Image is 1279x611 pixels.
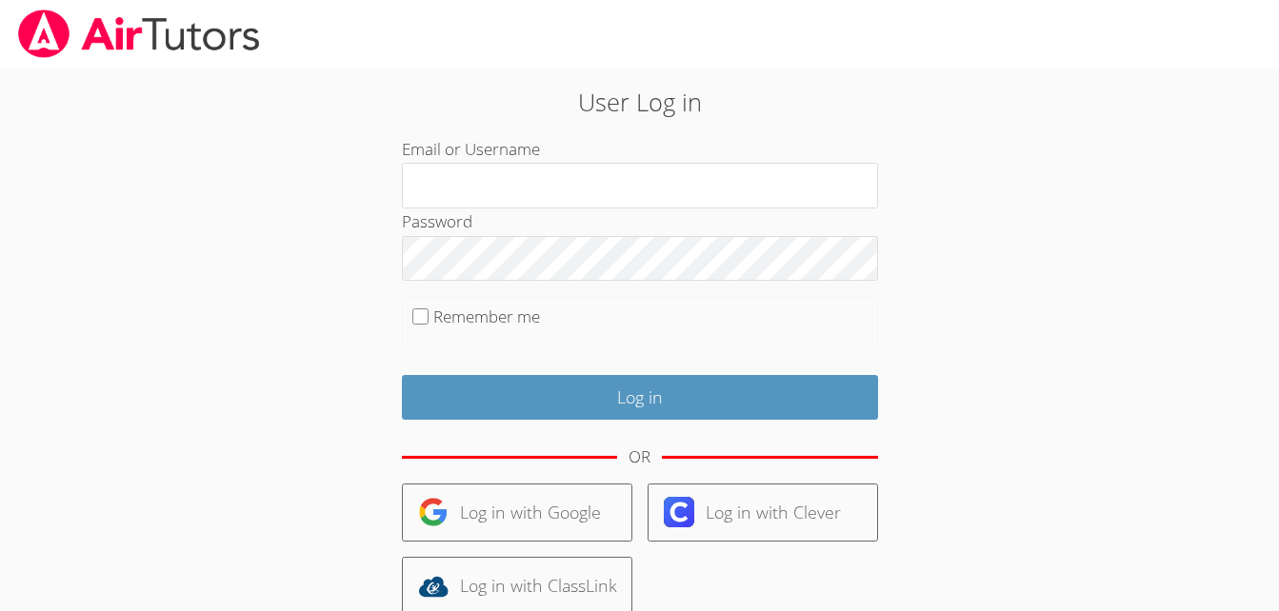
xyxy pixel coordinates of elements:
div: OR [629,443,650,471]
img: classlink-logo-d6bb404cc1216ec64c9a2012d9dc4662098be43eaf13dc465df04b49fa7ab582.svg [418,571,449,601]
img: airtutors_banner-c4298cdbf04f3fff15de1276eac7730deb9818008684d7c2e4769d2f7ddbe033.png [16,10,262,58]
input: Log in [402,375,878,420]
a: Log in with Google [402,483,632,542]
img: clever-logo-6eab21bc6e7a338710f1a6ff85c0baf02591cd810cc4098c63d3a4b26e2feb20.svg [664,497,694,527]
label: Remember me [433,305,540,327]
a: Log in with Clever [648,483,878,542]
label: Password [402,210,472,232]
img: google-logo-50288ca7cdecda66e5e0955fdab243c47b7ad437acaf1139b6f446037453330a.svg [418,497,449,527]
h2: User Log in [294,84,985,120]
label: Email or Username [402,138,540,160]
